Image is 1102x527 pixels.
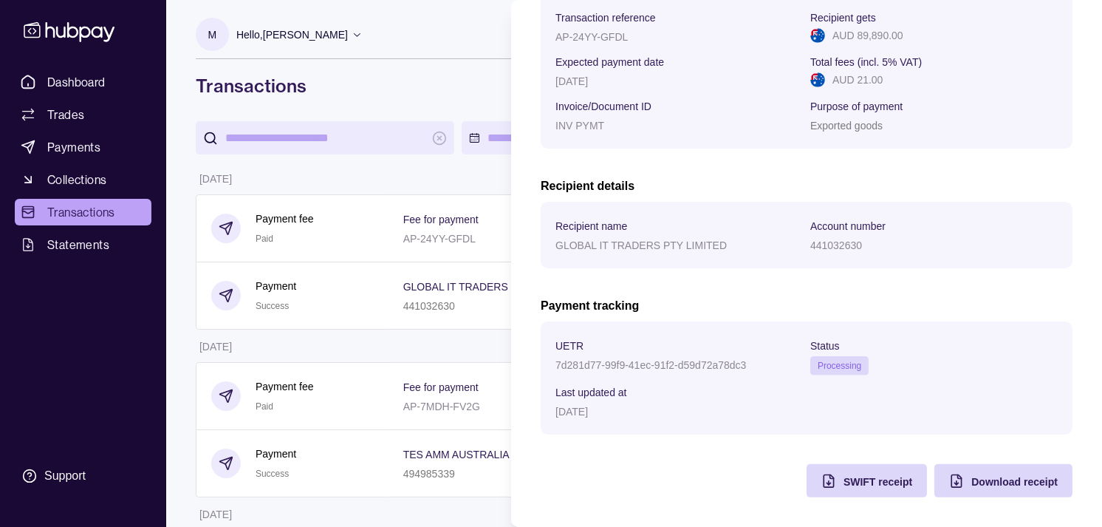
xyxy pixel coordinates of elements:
img: au [810,28,825,43]
p: Last updated at [555,387,627,398]
p: INV PYMT [555,120,604,132]
p: Status [810,340,840,352]
p: Account number [810,220,886,232]
p: Recipient gets [810,12,876,24]
span: Processing [818,361,861,371]
p: 7d281d77-99f9-41ec-91f2-d59d72a78dc3 [555,359,746,371]
p: 441032630 [810,239,862,251]
p: [DATE] [555,75,588,87]
p: GLOBAL IT TRADERS PTY LIMITED [555,239,727,251]
p: Transaction reference [555,12,656,24]
p: Invoice/Document ID [555,101,651,112]
p: Exported goods [810,120,883,132]
p: UETR [555,340,583,352]
h2: Recipient details [541,178,1072,194]
button: SWIFT receipt [807,464,927,497]
p: Total fees (incl. 5% VAT) [810,56,922,68]
p: Recipient name [555,220,627,232]
img: au [810,72,825,87]
span: Download receipt [971,476,1058,488]
h2: Payment tracking [541,298,1072,314]
p: Expected payment date [555,56,664,68]
button: Download receipt [934,464,1072,497]
span: SWIFT receipt [843,476,912,488]
p: AUD 89,890.00 [832,27,903,44]
p: AUD 21.00 [832,72,883,88]
p: Purpose of payment [810,101,903,112]
p: AP-24YY-GFDL [555,31,628,43]
p: [DATE] [555,406,588,418]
